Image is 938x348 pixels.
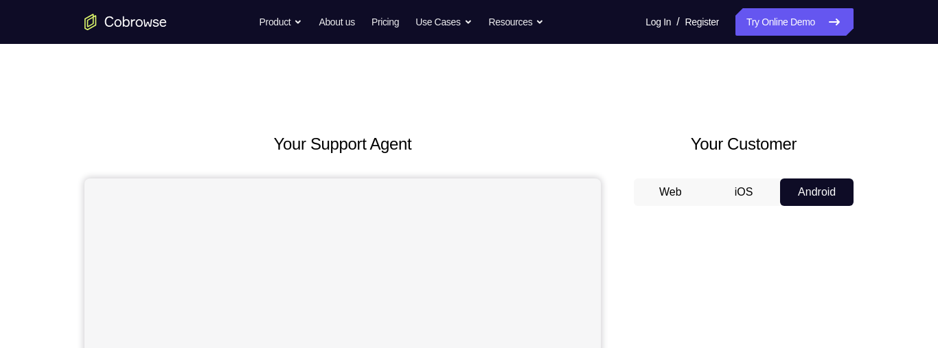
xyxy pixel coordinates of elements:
[84,14,167,30] a: Go to the home page
[415,8,472,36] button: Use Cases
[707,178,781,206] button: iOS
[371,8,399,36] a: Pricing
[319,8,354,36] a: About us
[634,178,707,206] button: Web
[489,8,545,36] button: Resources
[685,8,719,36] a: Register
[780,178,854,206] button: Android
[676,14,679,30] span: /
[84,132,601,156] h2: Your Support Agent
[735,8,854,36] a: Try Online Demo
[645,8,671,36] a: Log In
[260,8,303,36] button: Product
[634,132,854,156] h2: Your Customer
